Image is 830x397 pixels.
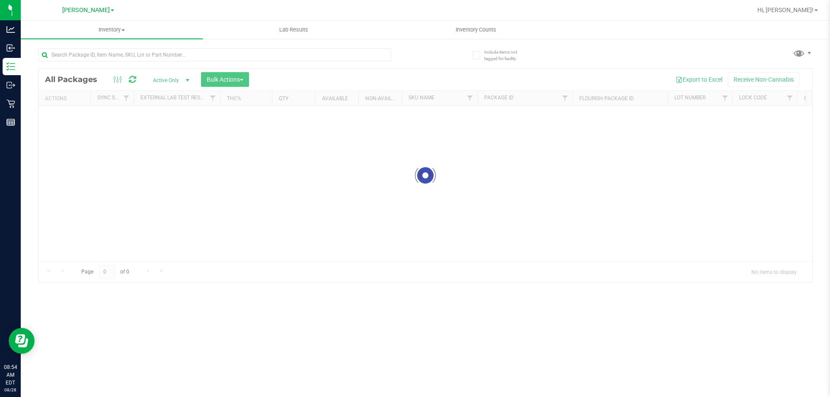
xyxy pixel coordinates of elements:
a: Lab Results [203,21,385,39]
span: Include items not tagged for facility [484,49,527,62]
span: Lab Results [268,26,320,34]
p: 08/28 [4,387,17,393]
iframe: Resource center [9,328,35,354]
inline-svg: Retail [6,99,15,108]
span: Inventory [21,26,203,34]
inline-svg: Analytics [6,25,15,34]
inline-svg: Outbound [6,81,15,89]
p: 08:54 AM EDT [4,363,17,387]
a: Inventory Counts [385,21,567,39]
span: Inventory Counts [444,26,508,34]
span: [PERSON_NAME] [62,6,110,14]
a: Inventory [21,21,203,39]
span: Hi, [PERSON_NAME]! [757,6,814,13]
input: Search Package ID, Item Name, SKU, Lot or Part Number... [38,48,391,61]
inline-svg: Inventory [6,62,15,71]
inline-svg: Inbound [6,44,15,52]
inline-svg: Reports [6,118,15,127]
